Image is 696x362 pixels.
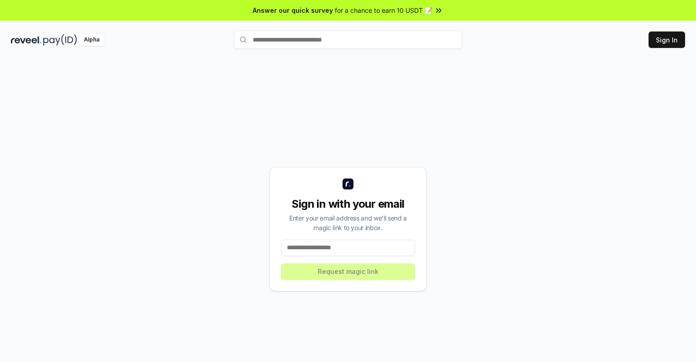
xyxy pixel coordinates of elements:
[43,34,77,46] img: pay_id
[253,5,333,15] span: Answer our quick survey
[281,197,415,211] div: Sign in with your email
[11,34,42,46] img: reveel_dark
[281,213,415,232] div: Enter your email address and we’ll send a magic link to your inbox.
[335,5,432,15] span: for a chance to earn 10 USDT 📝
[79,34,104,46] div: Alpha
[343,178,353,189] img: logo_small
[649,31,685,48] button: Sign In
